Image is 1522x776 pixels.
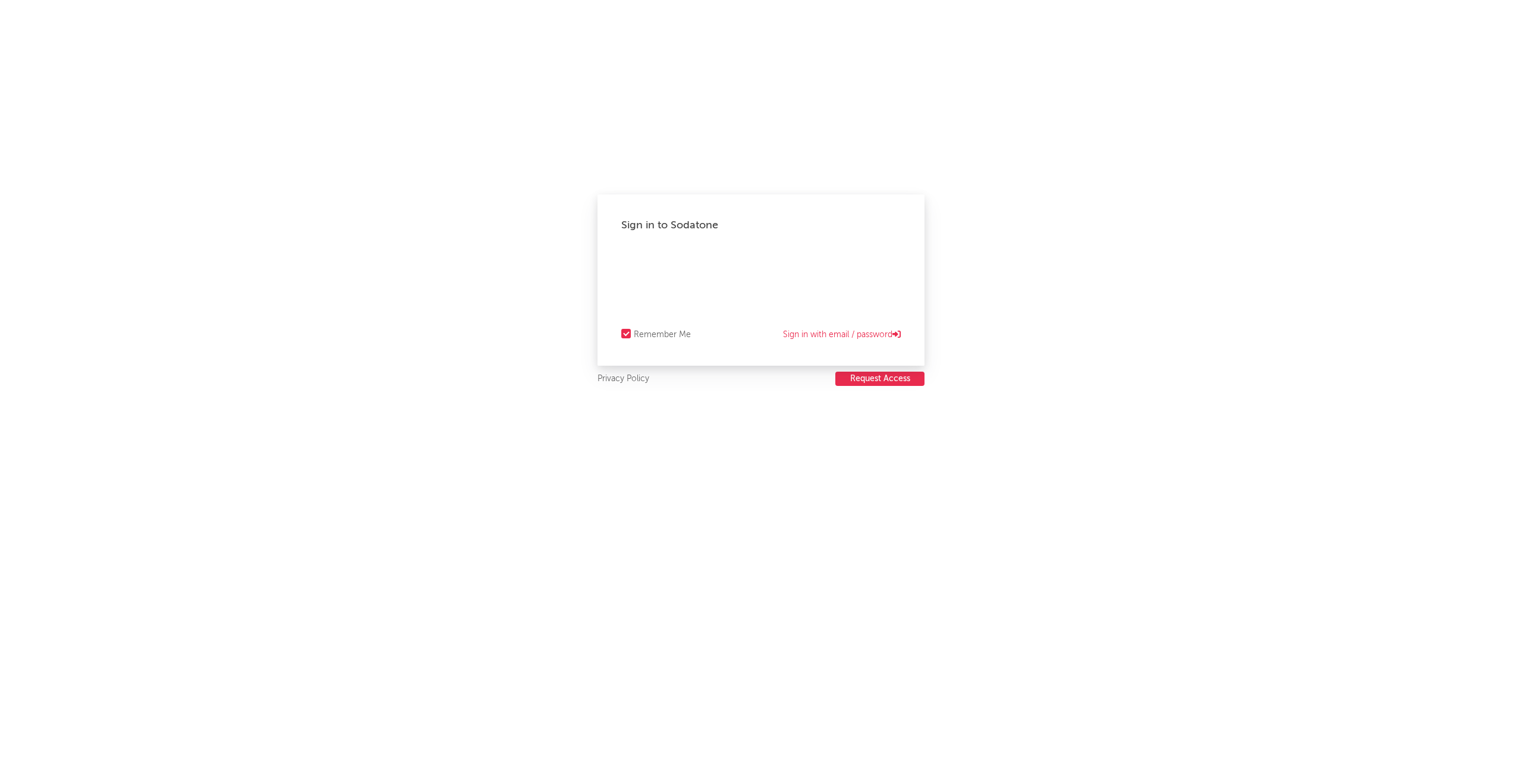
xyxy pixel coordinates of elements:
[621,218,901,233] div: Sign in to Sodatone
[783,328,901,342] a: Sign in with email / password
[598,372,649,387] a: Privacy Policy
[634,328,691,342] div: Remember Me
[835,372,924,386] button: Request Access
